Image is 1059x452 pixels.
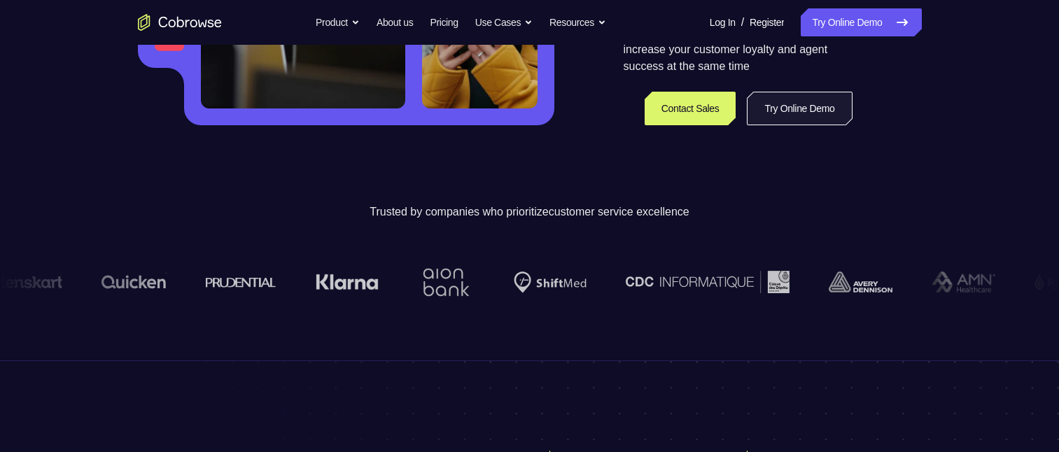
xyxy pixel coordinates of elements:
span: / [741,14,744,31]
p: Knock down communication barriers and increase your customer loyalty and agent success at the sam... [624,24,853,75]
img: avery-dennison [827,271,891,292]
a: Try Online Demo [801,8,921,36]
a: Contact Sales [645,92,736,125]
a: Log In [710,8,736,36]
img: CDC Informatique [624,271,788,292]
img: Klarna [314,274,377,290]
button: Resources [549,8,606,36]
a: Try Online Demo [747,92,852,125]
img: Shiftmed [512,271,585,293]
img: prudential [204,276,275,288]
a: About us [377,8,413,36]
img: Aion Bank [416,254,473,311]
a: Go to the home page [138,14,222,31]
a: Register [750,8,784,36]
button: Use Cases [475,8,533,36]
a: Pricing [430,8,458,36]
span: customer service excellence [549,206,689,218]
button: Product [316,8,360,36]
